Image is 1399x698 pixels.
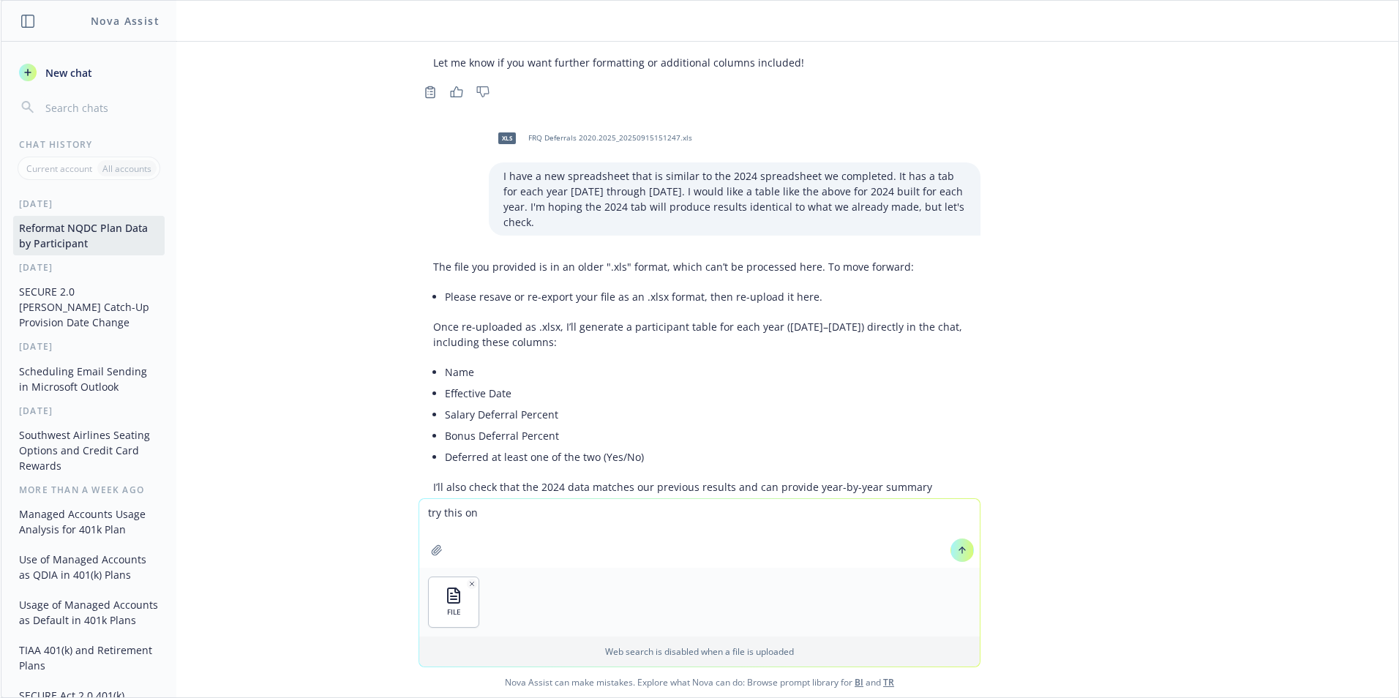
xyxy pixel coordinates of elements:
p: All accounts [102,162,151,175]
textarea: try this on [419,499,980,568]
p: Once re-uploaded as .xlsx, I’ll generate a participant table for each year ([DATE]–[DATE]) direct... [433,319,966,350]
div: Chat History [1,138,176,151]
li: Salary Deferral Percent [445,404,966,425]
span: New chat [42,65,92,80]
div: [DATE] [1,261,176,274]
a: BI [855,676,863,688]
span: xls [498,132,516,143]
p: I have a new spreadsheet that is similar to the 2024 spreadsheet we completed. It has a tab for e... [503,168,966,230]
a: TR [883,676,894,688]
button: Reformat NQDC Plan Data by Participant [13,216,165,255]
span: FRQ Deferrals 2020.2025_20250915151247.xls [528,133,692,143]
div: [DATE] [1,198,176,210]
button: Thumbs down [471,82,495,102]
li: Please resave or re-export your file as an .xlsx format, then re-upload it here. [445,286,966,307]
svg: Copy to clipboard [424,86,437,99]
button: New chat [13,59,165,86]
span: Nova Assist can make mistakes. Explore what Nova can do: Browse prompt library for and [7,667,1392,697]
li: Name [445,361,966,383]
button: Usage of Managed Accounts as Default in 401k Plans [13,593,165,632]
div: xlsFRQ Deferrals 2020.2025_20250915151247.xls [489,120,695,157]
button: Use of Managed Accounts as QDIA in 401(k) Plans [13,547,165,587]
button: Scheduling Email Sending in Microsoft Outlook [13,359,165,399]
button: Southwest Airlines Seating Options and Credit Card Rewards [13,423,165,478]
p: Let me know if you want further formatting or additional columns included! [433,55,966,70]
p: The file you provided is in an older ".xls" format, which can’t be processed here. To move forward: [433,259,966,274]
li: Bonus Deferral Percent [445,425,966,446]
li: Deferred at least one of the two (Yes/No) [445,446,966,468]
p: I’ll also check that the 2024 data matches our previous results and can provide year-by-year summ... [433,479,966,510]
span: FILE [447,607,461,617]
button: SECURE 2.0 [PERSON_NAME] Catch-Up Provision Date Change [13,279,165,334]
button: FILE [429,577,479,627]
div: [DATE] [1,340,176,353]
button: TIAA 401(k) and Retirement Plans [13,638,165,678]
input: Search chats [42,97,159,118]
li: Effective Date [445,383,966,404]
h1: Nova Assist [91,13,160,29]
button: Managed Accounts Usage Analysis for 401k Plan [13,502,165,541]
p: Web search is disabled when a file is uploaded [428,645,971,658]
div: More than a week ago [1,484,176,496]
p: Current account [26,162,92,175]
div: [DATE] [1,405,176,417]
